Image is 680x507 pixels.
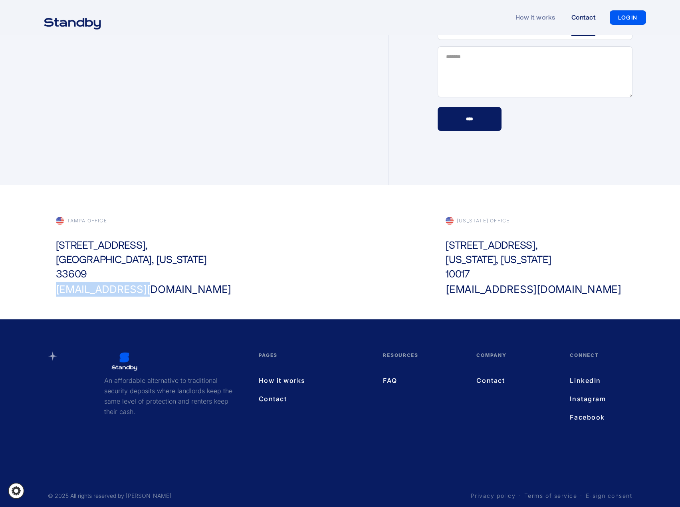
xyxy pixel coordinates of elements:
[586,492,632,500] a: E-sign consent
[570,412,616,422] a: Facebook
[56,238,207,281] div: [STREET_ADDRESS], [GEOGRAPHIC_DATA], [US_STATE] 33609
[383,375,460,386] a: FAQ
[8,483,24,499] a: Cookie settings
[259,351,367,375] div: pages
[524,492,577,500] a: Terms of service
[446,217,454,225] img: Flag of the USA
[104,375,234,417] p: An affordable alternative to traditional security deposits where landlords keep the same level of...
[519,492,521,500] a: ·
[34,13,111,22] a: home
[610,10,646,25] a: LOGIN
[570,394,616,404] a: Instagram
[67,217,107,225] div: Tampa office
[457,217,510,225] div: [US_STATE] office
[476,351,554,375] div: Company
[56,282,232,297] a: [EMAIL_ADDRESS][DOMAIN_NAME]
[570,375,616,386] a: LinkedIn
[476,375,554,386] a: Contact
[259,375,367,386] a: How it works
[259,394,367,404] a: Contact
[446,238,551,281] div: [STREET_ADDRESS], [US_STATE], [US_STATE] 10017
[48,492,171,500] div: © 2025 All rights reserved by [PERSON_NAME]
[446,282,621,297] a: [EMAIL_ADDRESS][DOMAIN_NAME]
[56,217,64,225] img: Flag of the USA
[383,351,460,375] div: Resources
[471,492,516,500] a: Privacy policy
[570,351,616,375] div: Connect
[580,492,583,500] a: ·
